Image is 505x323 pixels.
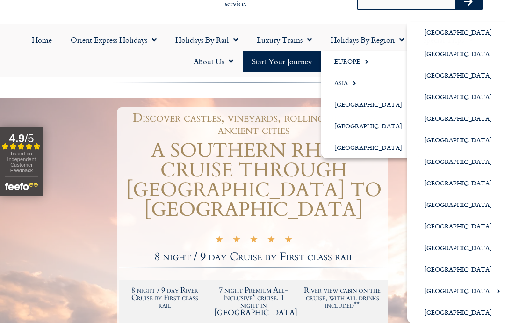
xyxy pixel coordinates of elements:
a: Start your Journey [243,51,321,72]
a: Home [22,29,61,51]
i: ★ [267,236,275,245]
a: Holidays by Rail [166,29,247,51]
a: Europe [321,51,420,72]
h1: A SOUTHERN RHINE CRUISE THROUGH [GEOGRAPHIC_DATA] TO [GEOGRAPHIC_DATA] [119,141,388,220]
a: About Us [184,51,243,72]
nav: Menu [5,29,500,72]
i: ★ [284,236,293,245]
a: [GEOGRAPHIC_DATA] [321,115,420,137]
a: [GEOGRAPHIC_DATA] [321,94,420,115]
h2: 7 night Premium All-Inclusive* cruise, 1 night in [GEOGRAPHIC_DATA] [214,286,294,316]
a: Holidays by Region [321,29,413,51]
i: ★ [215,236,224,245]
i: ★ [250,236,258,245]
i: ★ [232,236,241,245]
h2: 8 night / 9 day Cruise by First class rail [119,251,388,263]
a: Orient Express Holidays [61,29,166,51]
a: Luxury Trains [247,29,321,51]
h1: Discover castles, vineyards, rolling hills and ancient cities [124,112,383,136]
h2: River view cabin on the cruise, with all drinks included** [303,286,382,309]
a: [GEOGRAPHIC_DATA] [321,137,420,158]
a: Asia [321,72,420,94]
h2: 8 night / 9 day River Cruise by First class rail [125,286,205,309]
div: 5/5 [215,235,293,245]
